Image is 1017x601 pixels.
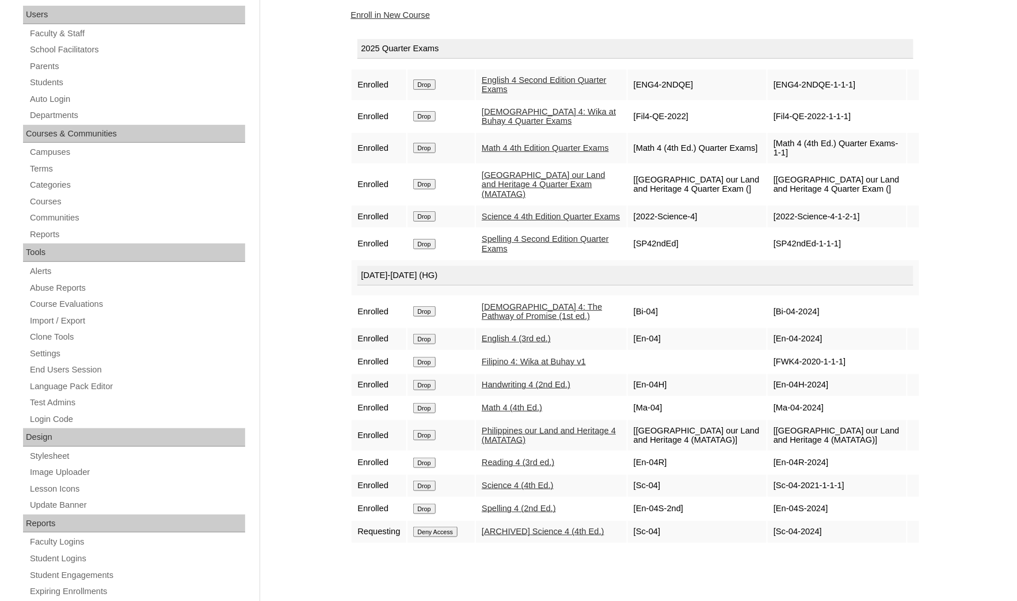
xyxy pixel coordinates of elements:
a: Communities [29,211,245,225]
td: [Bi-04-2024] [768,296,906,327]
a: Language Pack Editor [29,379,245,394]
td: [Math 4 (4th Ed.) Quarter Exams-1-1] [768,133,906,163]
input: Drop [413,179,436,189]
input: Drop [413,403,436,413]
div: Users [23,6,245,24]
a: Student Logins [29,551,245,566]
td: [2022-Science-4-1-2-1] [768,206,906,227]
td: [Ma-04] [628,397,767,419]
a: Lesson Icons [29,482,245,496]
div: Courses & Communities [23,125,245,143]
input: Drop [413,481,436,491]
a: Test Admins [29,395,245,410]
td: [En-04S-2nd] [628,498,767,520]
td: [[GEOGRAPHIC_DATA] our Land and Heritage 4 (MATATAG)] [768,420,906,451]
input: Drop [413,504,436,514]
a: Clone Tools [29,330,245,344]
a: Parents [29,59,245,74]
a: Filipino 4: Wika at Buhay v1 [482,357,586,366]
input: Drop [413,357,436,367]
td: [En-04H] [628,374,767,396]
td: Enrolled [352,328,406,350]
a: [GEOGRAPHIC_DATA] our Land and Heritage 4 Quarter Exam (MATATAG) [482,170,605,199]
a: Students [29,75,245,90]
td: Enrolled [352,296,406,327]
td: Requesting [352,521,406,543]
a: Courses [29,195,245,209]
a: Science 4 (4th Ed.) [482,481,554,490]
a: Philippines our Land and Heritage 4 (MATATAG) [482,426,616,445]
td: [Sc-04-2021-1-1-1] [768,475,906,497]
input: Drop [413,306,436,317]
td: [Sc-04] [628,521,767,543]
td: [2022-Science-4] [628,206,767,227]
a: Alerts [29,264,245,279]
td: Enrolled [352,101,406,132]
a: Reports [29,227,245,242]
a: [DEMOGRAPHIC_DATA] 4: The Pathway of Promise (1st ed.) [482,302,602,321]
a: School Facilitators [29,43,245,57]
td: [[GEOGRAPHIC_DATA] our Land and Heritage 4 Quarter Exam (] [628,165,767,205]
td: [En-04S-2024] [768,498,906,520]
a: Departments [29,108,245,123]
div: Reports [23,515,245,533]
td: Enrolled [352,475,406,497]
a: Math 4 (4th Ed.) [482,403,542,412]
td: [Math 4 (4th Ed.) Quarter Exams] [628,133,767,163]
a: Reading 4 (3rd ed.) [482,458,554,467]
a: Student Engagements [29,568,245,583]
td: [[GEOGRAPHIC_DATA] our Land and Heritage 4 Quarter Exam (] [768,165,906,205]
a: Math 4 4th Edition Quarter Exams [482,143,609,153]
a: Spelling 4 (2nd Ed.) [482,504,556,513]
input: Drop [413,211,436,222]
td: [SP42ndEd-1-1-1] [768,229,906,259]
input: Drop [413,458,436,468]
input: Drop [413,111,436,121]
td: [[GEOGRAPHIC_DATA] our Land and Heritage 4 (MATATAG)] [628,420,767,451]
a: Terms [29,162,245,176]
a: Faculty Logins [29,535,245,549]
td: [En-04R] [628,452,767,474]
a: Course Evaluations [29,297,245,311]
td: [Fil4-QE-2022] [628,101,767,132]
td: [Ma-04-2024] [768,397,906,419]
a: Auto Login [29,92,245,106]
div: 2025 Quarter Exams [357,39,913,59]
td: Enrolled [352,229,406,259]
a: Import / Export [29,314,245,328]
div: [DATE]-[DATE] (HG) [357,266,913,286]
td: Enrolled [352,165,406,205]
a: Settings [29,347,245,361]
td: [Bi-04] [628,296,767,327]
a: [DEMOGRAPHIC_DATA] 4: Wika at Buhay 4 Quarter Exams [482,107,616,126]
td: [En-04R-2024] [768,452,906,474]
a: Handwriting 4 (2nd Ed.) [482,380,570,389]
td: [En-04-2024] [768,328,906,350]
a: Abuse Reports [29,281,245,295]
td: [SP42ndEd] [628,229,767,259]
a: Faculty & Staff [29,26,245,41]
a: Expiring Enrollments [29,584,245,599]
td: Enrolled [352,133,406,163]
a: English 4 Second Edition Quarter Exams [482,75,607,94]
input: Drop [413,143,436,153]
a: Stylesheet [29,449,245,463]
a: End Users Session [29,363,245,377]
td: Enrolled [352,374,406,396]
td: [ENG4-2NDQE-1-1-1] [768,70,906,100]
a: Campuses [29,145,245,159]
td: [En-04H-2024] [768,374,906,396]
a: Categories [29,178,245,192]
td: [Sc-04] [628,475,767,497]
div: Design [23,428,245,447]
a: Update Banner [29,498,245,512]
a: Science 4 4th Edition Quarter Exams [482,212,620,221]
input: Drop [413,334,436,344]
td: [En-04] [628,328,767,350]
input: Drop [413,239,436,249]
td: [ENG4-2NDQE] [628,70,767,100]
td: Enrolled [352,351,406,373]
td: Enrolled [352,498,406,520]
input: Drop [413,430,436,440]
div: Tools [23,244,245,262]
